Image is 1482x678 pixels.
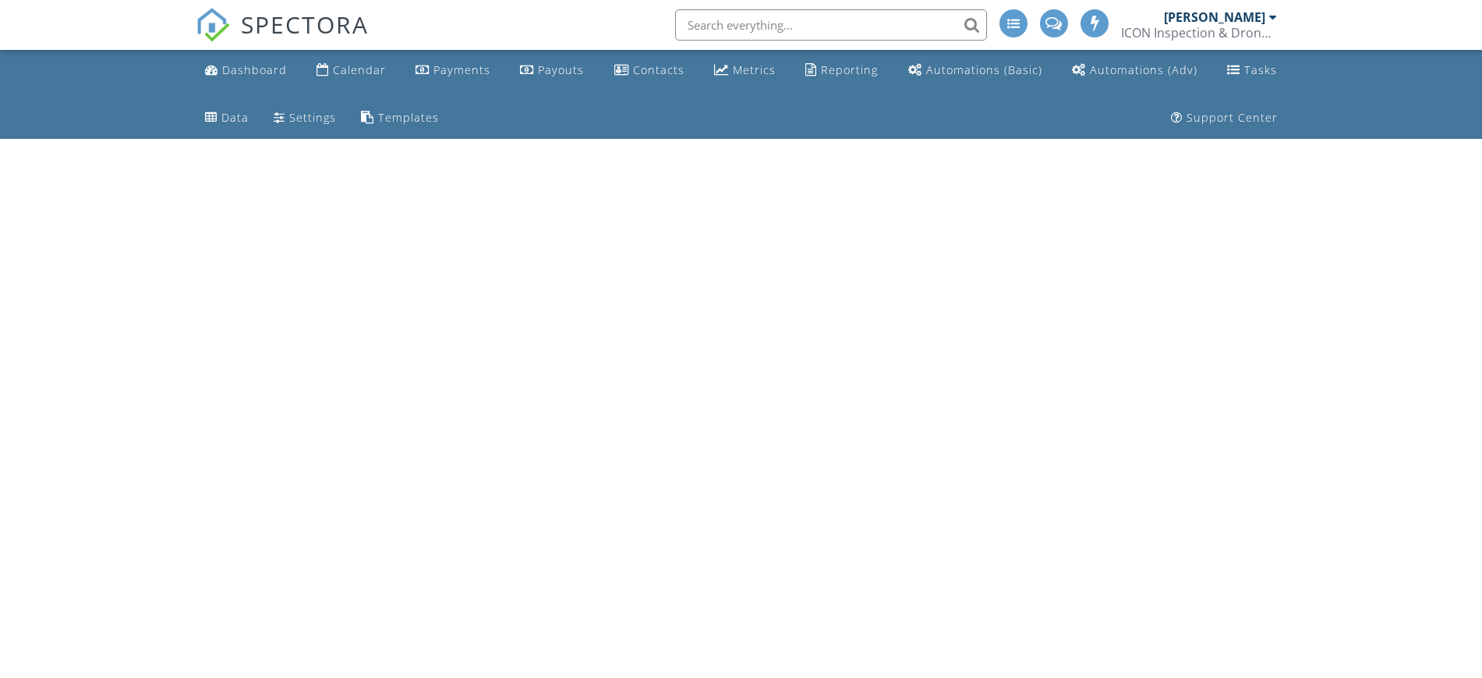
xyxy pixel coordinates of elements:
input: Search everything... [675,9,987,41]
span: SPECTORA [241,8,369,41]
a: Settings [267,104,342,133]
div: Metrics [733,62,776,77]
div: Calendar [333,62,386,77]
div: Tasks [1244,62,1277,77]
div: [PERSON_NAME] [1164,9,1265,25]
a: Support Center [1165,104,1284,133]
div: Settings [289,110,336,125]
div: ICON Inspection & Drone Services, LLC [1121,25,1277,41]
a: Metrics [708,56,782,85]
div: Automations (Basic) [926,62,1042,77]
a: SPECTORA [196,21,369,54]
a: Data [199,104,255,133]
a: Payouts [514,56,590,85]
a: Tasks [1221,56,1283,85]
a: Reporting [799,56,884,85]
a: Automations (Advanced) [1066,56,1204,85]
div: Dashboard [222,62,287,77]
a: Dashboard [199,56,293,85]
div: Payouts [538,62,584,77]
img: The Best Home Inspection Software - Spectora [196,8,230,42]
a: Templates [355,104,445,133]
div: Templates [378,110,439,125]
div: Support Center [1187,110,1278,125]
div: Payments [433,62,490,77]
div: Reporting [821,62,878,77]
div: Automations (Adv) [1090,62,1197,77]
div: Data [221,110,249,125]
a: Contacts [608,56,691,85]
div: Contacts [633,62,684,77]
a: Automations (Basic) [902,56,1049,85]
a: Calendar [310,56,392,85]
a: Payments [409,56,497,85]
